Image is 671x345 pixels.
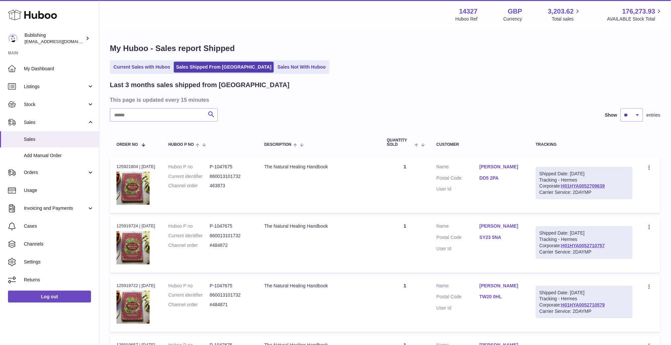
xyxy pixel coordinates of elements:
[24,66,94,72] span: My Dashboard
[210,173,251,180] dd: 860013101732
[24,277,94,283] span: Returns
[605,112,617,118] label: Show
[437,305,480,311] dt: User Id
[264,283,374,289] div: The Natural Healing Handbook
[168,164,210,170] dt: Huboo P no
[622,7,655,16] span: 176,273.93
[437,164,480,172] dt: Name
[210,292,251,298] dd: 860013101732
[540,230,629,236] div: Shipped Date: [DATE]
[111,62,172,73] a: Current Sales with Huboo
[24,32,84,45] div: Bublishing
[8,291,91,303] a: Log out
[437,223,480,231] dt: Name
[480,164,523,170] a: [PERSON_NAME]
[210,242,251,249] dd: #484872
[437,246,480,252] dt: User Id
[174,62,274,73] a: Sales Shipped From [GEOGRAPHIC_DATA]
[437,234,480,242] dt: Postal Code
[117,164,155,170] div: 125921804 | [DATE]
[480,223,523,229] a: [PERSON_NAME]
[24,101,87,108] span: Stock
[110,43,660,54] h1: My Huboo - Sales report Shipped
[110,96,659,103] h3: This page is updated every 15 minutes
[480,234,523,241] a: SY23 5NA
[540,189,629,196] div: Carrier Service: 2DAYMP
[117,291,150,324] img: 1749741825.png
[210,183,251,189] dd: 463873
[24,187,94,194] span: Usage
[548,7,582,22] a: 3,203.62 Total sales
[210,223,251,229] dd: P-1047675
[480,294,523,300] a: TW20 0HL
[117,172,150,205] img: 1749741825.png
[437,294,480,302] dt: Postal Code
[540,171,629,177] div: Shipped Date: [DATE]
[540,308,629,315] div: Carrier Service: 2DAYMP
[275,62,328,73] a: Sales Not With Huboo
[24,205,87,211] span: Invoicing and Payments
[168,183,210,189] dt: Channel order
[552,16,581,22] span: Total sales
[210,283,251,289] dd: P-1047675
[168,302,210,308] dt: Channel order
[455,16,478,22] div: Huboo Ref
[540,290,629,296] div: Shipped Date: [DATE]
[548,7,574,16] span: 3,203.62
[24,136,94,143] span: Sales
[117,231,150,264] img: 1749741825.png
[24,259,94,265] span: Settings
[117,223,155,229] div: 125919724 | [DATE]
[380,216,430,272] td: 1
[387,138,413,147] span: Quantity Sold
[561,302,605,308] a: H01HYA0052710579
[24,119,87,126] span: Sales
[117,143,138,147] span: Order No
[607,7,663,22] a: 176,273.93 AVAILABLE Stock Total
[536,167,633,200] div: Tracking - Hermes Corporate:
[459,7,478,16] strong: 14327
[380,276,430,332] td: 1
[264,143,292,147] span: Description
[117,283,155,289] div: 125919722 | [DATE]
[168,223,210,229] dt: Huboo P no
[168,173,210,180] dt: Current identifier
[210,164,251,170] dd: P-1047675
[168,292,210,298] dt: Current identifier
[480,175,523,181] a: DD5 2PA
[24,241,94,247] span: Channels
[647,112,660,118] span: entries
[24,223,94,229] span: Cases
[168,143,194,147] span: Huboo P no
[508,7,522,16] strong: GBP
[607,16,663,22] span: AVAILABLE Stock Total
[264,164,374,170] div: The Natural Healing Handbook
[210,302,251,308] dd: #484871
[168,233,210,239] dt: Current identifier
[168,242,210,249] dt: Channel order
[437,175,480,183] dt: Postal Code
[24,152,94,159] span: Add Manual Order
[540,249,629,255] div: Carrier Service: 2DAYMP
[437,283,480,291] dt: Name
[210,233,251,239] dd: 860013101732
[168,283,210,289] dt: Huboo P no
[503,16,522,22] div: Currency
[561,183,605,189] a: H01HYA0052709639
[24,84,87,90] span: Listings
[380,157,430,213] td: 1
[264,223,374,229] div: The Natural Healing Handbook
[24,39,97,44] span: [EMAIL_ADDRESS][DOMAIN_NAME]
[536,143,633,147] div: Tracking
[110,81,290,89] h2: Last 3 months sales shipped from [GEOGRAPHIC_DATA]
[480,283,523,289] a: [PERSON_NAME]
[8,33,18,43] img: maricar@bublishing.com
[437,186,480,192] dt: User Id
[536,286,633,318] div: Tracking - Hermes Corporate:
[561,243,605,248] a: H01HYA0052710757
[437,143,523,147] div: Customer
[24,169,87,176] span: Orders
[536,226,633,259] div: Tracking - Hermes Corporate:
